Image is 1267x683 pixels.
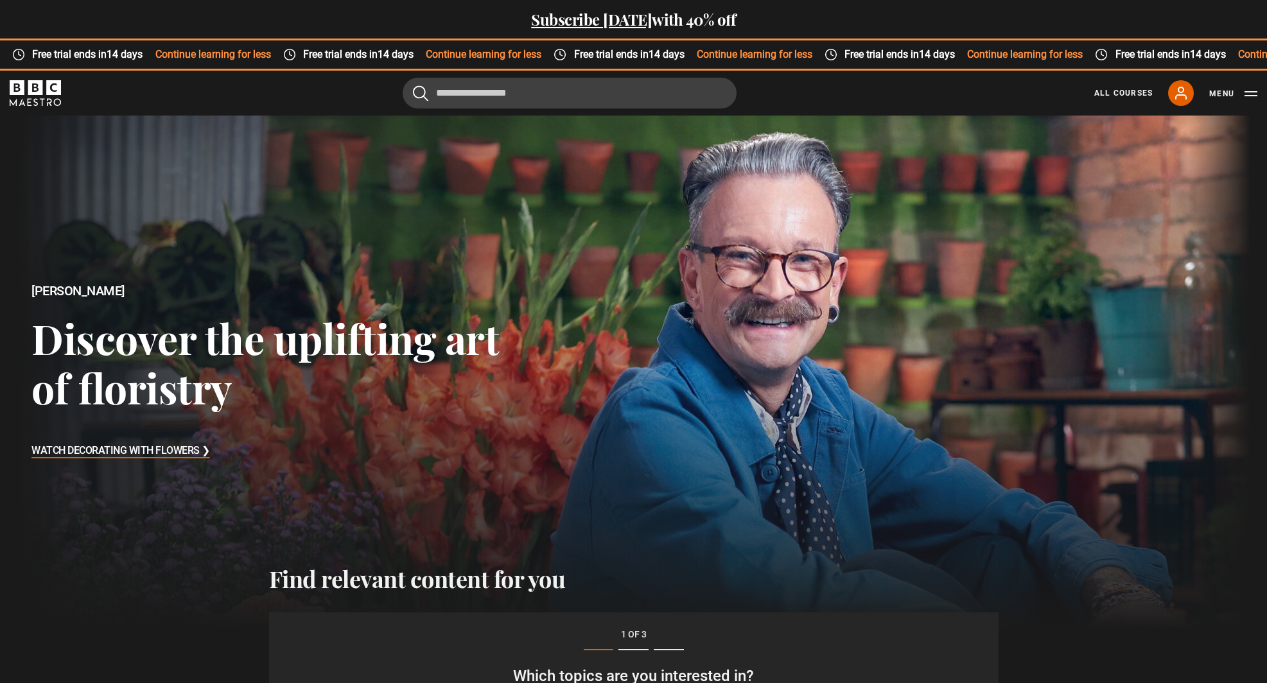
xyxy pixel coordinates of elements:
[31,284,511,298] h2: [PERSON_NAME]
[269,565,999,592] h2: Find relevant content for you
[541,47,812,62] div: Continue learning for less
[17,116,1250,629] a: [PERSON_NAME] Discover the uplifting art of floristry Watch Decorating With Flowers ❯
[531,9,652,30] a: Subscribe [DATE]
[812,47,1083,62] div: Continue learning for less
[31,442,210,461] h3: Watch Decorating With Flowers ❯
[270,47,541,62] div: Continue learning for less
[295,47,425,62] span: Free trial ends in
[320,628,947,641] p: 1 of 3
[837,47,967,62] span: Free trial ends in
[566,47,696,62] span: Free trial ends in
[31,313,511,413] h3: Discover the uplifting art of floristry
[919,48,955,60] time: 14 days
[10,80,61,106] svg: BBC Maestro
[107,48,143,60] time: 14 days
[378,48,414,60] time: 14 days
[1189,48,1225,60] time: 14 days
[1108,47,1237,62] span: Free trial ends in
[1209,87,1257,100] button: Toggle navigation
[403,78,737,108] input: Search
[648,48,684,60] time: 14 days
[25,47,155,62] span: Free trial ends in
[413,85,428,101] button: Submit the search query
[1094,87,1153,99] a: All Courses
